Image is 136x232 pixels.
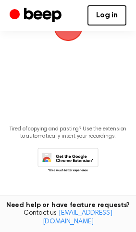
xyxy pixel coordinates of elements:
span: Contact us [6,209,130,226]
a: Beep [10,6,64,25]
a: [EMAIL_ADDRESS][DOMAIN_NAME] [43,210,112,225]
p: Tired of copying and pasting? Use the extension to automatically insert your recordings. [8,126,128,140]
button: Beep Logo [54,12,83,41]
a: Log in [87,5,126,26]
